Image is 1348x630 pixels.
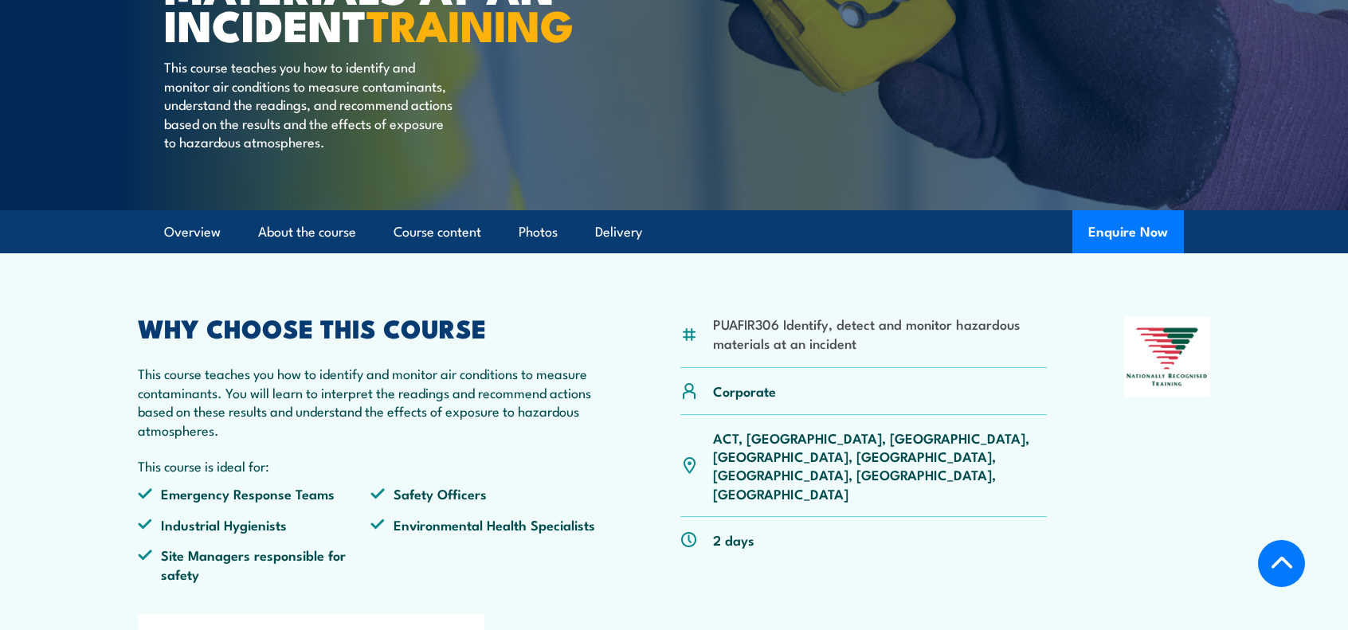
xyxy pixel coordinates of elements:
[138,484,370,503] li: Emergency Response Teams
[164,211,221,253] a: Overview
[713,530,754,549] p: 2 days
[713,382,776,400] p: Corporate
[138,316,603,338] h2: WHY CHOOSE THIS COURSE
[595,211,642,253] a: Delivery
[138,546,370,583] li: Site Managers responsible for safety
[394,211,481,253] a: Course content
[713,428,1047,503] p: ACT, [GEOGRAPHIC_DATA], [GEOGRAPHIC_DATA], [GEOGRAPHIC_DATA], [GEOGRAPHIC_DATA], [GEOGRAPHIC_DATA...
[1124,316,1210,397] img: Nationally Recognised Training logo.
[258,211,356,253] a: About the course
[370,515,603,534] li: Environmental Health Specialists
[164,57,455,151] p: This course teaches you how to identify and monitor air conditions to measure contaminants, under...
[138,364,603,439] p: This course teaches you how to identify and monitor air conditions to measure contaminants. You w...
[519,211,558,253] a: Photos
[713,315,1047,352] li: PUAFIR306 Identify, detect and monitor hazardous materials at an incident
[1072,210,1184,253] button: Enquire Now
[370,484,603,503] li: Safety Officers
[138,515,370,534] li: Industrial Hygienists
[138,456,603,475] p: This course is ideal for:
